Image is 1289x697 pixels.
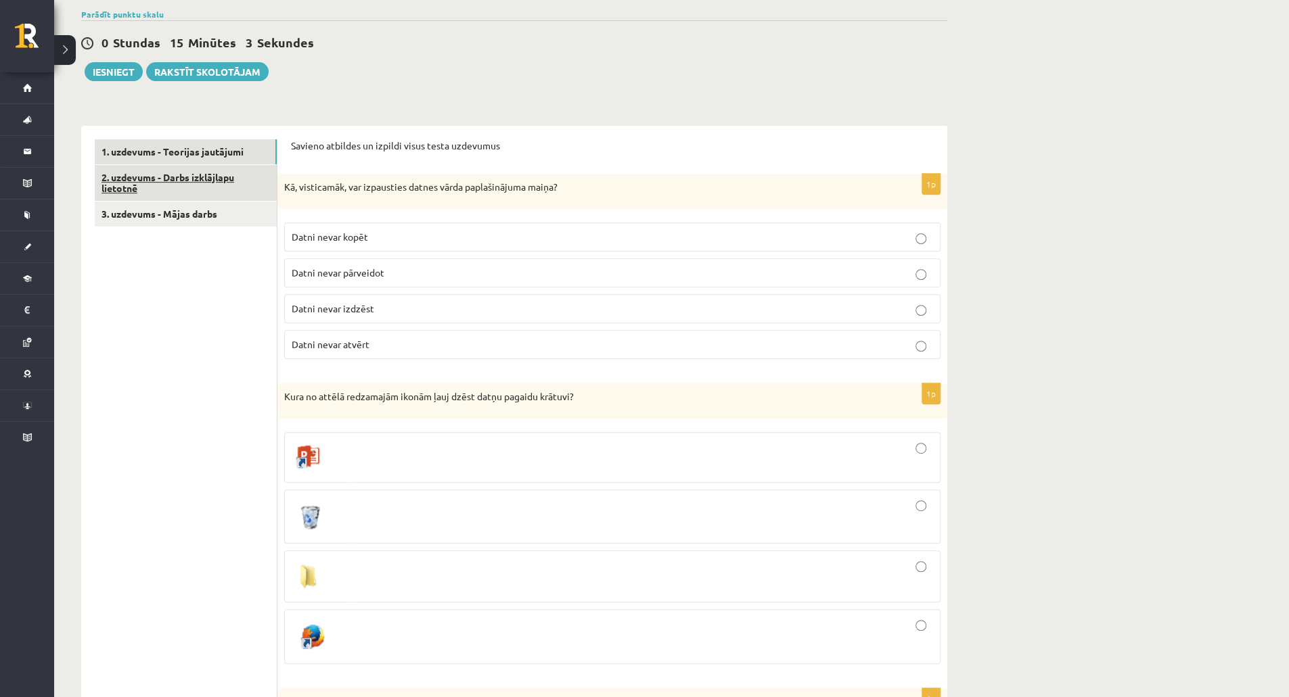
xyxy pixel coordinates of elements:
[257,34,314,50] span: Sekundes
[284,181,873,194] p: Kā, visticamāk, var izpausties datnes vārda paplašinājuma maiņa?
[101,34,108,50] span: 0
[81,9,164,20] a: Parādīt punktu skalu
[292,561,327,592] img: 3.png
[188,34,236,50] span: Minūtes
[95,201,277,226] a: 3. uzdevums - Mājas darbs
[292,500,329,533] img: 2.png
[95,139,277,164] a: 1. uzdevums - Teorijas jautājumi
[922,173,941,195] p: 1p
[146,62,269,81] a: Rakstīt skolotājam
[292,231,368,243] span: Datni nevar kopēt
[915,269,926,280] input: Datni nevar pārveidot
[170,34,183,50] span: 15
[292,302,374,314] span: Datni nevar izdzēst
[113,34,160,50] span: Stundas
[95,165,277,201] a: 2. uzdevums - Darbs izklājlapu lietotnē
[15,24,54,57] a: Rīgas 1. Tālmācības vidusskola
[246,34,252,50] span: 3
[915,233,926,244] input: Datni nevar kopēt
[292,443,326,472] img: 1.png
[292,338,369,350] span: Datni nevar atvērt
[922,383,941,404] p: 1p
[85,62,143,81] button: Iesniegt
[291,139,934,153] p: Savieno atbildes un izpildi visus testa uzdevumus
[284,390,873,404] p: Kura no attēlā redzamajām ikonām ļauj dzēst datņu pagaidu krātuvi?
[915,341,926,352] input: Datni nevar atvērt
[292,266,384,279] span: Datni nevar pārveidot
[292,620,333,653] img: 4.png
[915,305,926,316] input: Datni nevar izdzēst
